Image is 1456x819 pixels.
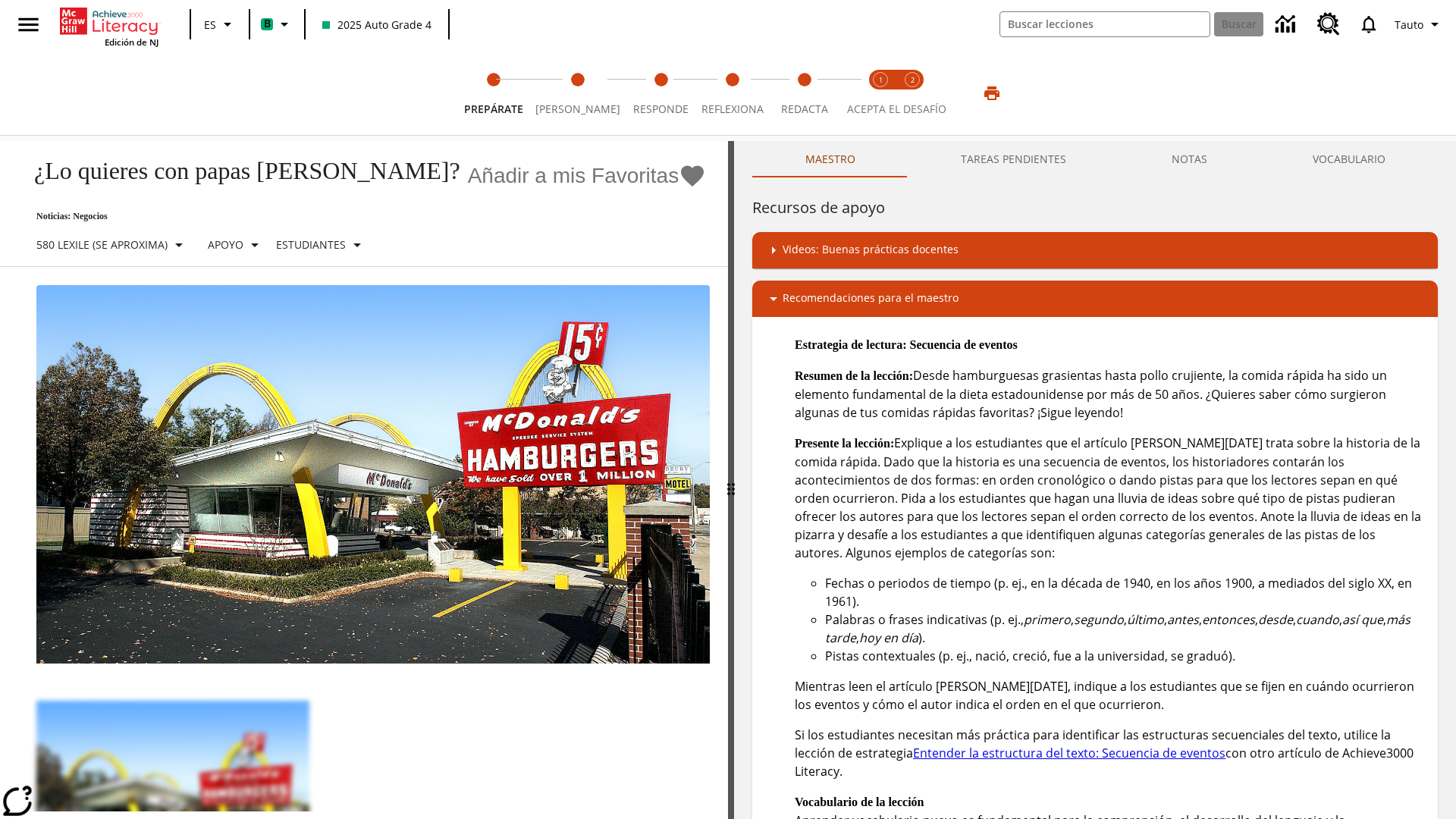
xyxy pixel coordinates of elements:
[276,237,346,253] p: Estudiantes
[1266,4,1308,45] a: Centro de información
[689,52,776,135] button: Reflexiona step 4 of 5
[1395,17,1423,33] span: Tauto
[464,102,523,116] span: Prepárate
[208,237,243,253] p: Apoyo
[1000,12,1210,36] input: Buscar campo
[1342,611,1383,628] em: así que
[468,164,679,188] span: Añadir a mis Favoritas
[752,141,908,177] button: Maestro
[18,157,460,185] h1: ¿Lo quieres con papas [PERSON_NAME]?
[795,369,913,382] strong: Resumen de la lección:
[968,80,1016,107] button: Imprimir
[1074,611,1124,628] em: segundo
[255,11,300,38] button: Boost El color de la clase es verde menta. Cambiar el color de la clase.
[752,141,1438,177] div: Instructional Panel Tabs
[1167,611,1199,628] em: antes
[322,17,431,33] span: 2025 Auto Grade 4
[1258,611,1293,628] em: desde
[795,677,1426,714] p: Mientras leen el artículo [PERSON_NAME][DATE], indique a los estudiantes que se fijen en cuándo o...
[825,647,1426,665] li: Pistas contextuales (p. ej., nació, creció, fue a la universidad, se graduó).
[60,5,158,48] div: Portada
[783,241,959,259] p: Videos: Buenas prácticas docentes
[795,434,1426,562] p: Explique a los estudiantes que el artículo [PERSON_NAME][DATE] trata sobre la historia de la comi...
[764,52,845,135] button: Redacta step 5 of 5
[1024,611,1071,628] em: primero
[1202,611,1255,628] em: entonces
[783,290,959,308] p: Recomendaciones para el maestro
[728,141,734,819] div: Pulsa la tecla de intro o la barra espaciadora y luego presiona las flechas de derecha e izquierd...
[264,14,271,33] span: B
[36,237,168,253] p: 580 Lexile (Se aproxima)
[202,231,270,259] button: Tipo de apoyo, Apoyo
[1127,611,1164,628] em: último
[620,52,701,135] button: Responde step 3 of 5
[859,629,918,646] em: hoy en día
[701,102,764,116] span: Reflexiona
[795,437,894,450] strong: Presente la lección:
[468,162,707,189] button: Añadir a mis Favoritas - ¿Lo quieres con papas fritas?
[858,52,902,135] button: Acepta el desafío lee step 1 of 2
[1119,141,1260,177] button: NOTAS
[18,211,706,222] p: Noticias: Negocios
[825,610,1426,647] li: Palabras o frases indicativas (p. ej., , , , , , , , , , ).
[105,36,158,48] span: Edición de NJ
[908,141,1119,177] button: TAREAS PENDIENTES
[535,102,620,116] span: [PERSON_NAME]
[452,52,535,135] button: Prepárate step 1 of 5
[36,285,710,664] img: Uno de los primeros locales de McDonald's, con el icónico letrero rojo y los arcos amarillos.
[30,231,194,259] button: Seleccione Lexile, 580 Lexile (Se aproxima)
[781,102,828,116] span: Redacta
[752,232,1438,268] div: Videos: Buenas prácticas docentes
[734,141,1456,819] div: activity
[825,574,1426,610] li: Fechas o periodos de tiempo (p. ej., en la década de 1940, en los años 1900, a mediados del siglo...
[523,52,632,135] button: Lee step 2 of 5
[1389,11,1450,38] button: Perfil/Configuración
[795,338,1018,351] strong: Estrategia de lectura: Secuencia de eventos
[795,726,1426,780] p: Si los estudiantes necesitan más práctica para identificar las estructuras secuenciales del texto...
[847,102,946,116] span: ACEPTA EL DESAFÍO
[879,75,883,85] text: 1
[752,281,1438,317] div: Recomendaciones para el maestro
[911,75,915,85] text: 2
[6,2,51,47] button: Abrir el menú lateral
[913,745,1225,761] a: Entender la estructura del texto: Secuencia de eventos
[1296,611,1339,628] em: cuando
[633,102,689,116] span: Responde
[1308,4,1349,45] a: Centro de recursos, Se abrirá en una pestaña nueva.
[795,795,924,808] strong: Vocabulario de la lección
[752,196,1438,220] h6: Recursos de apoyo
[1260,141,1438,177] button: VOCABULARIO
[204,17,216,33] span: ES
[795,366,1426,422] p: Desde hamburguesas grasientas hasta pollo crujiente, la comida rápida ha sido un elemento fundame...
[270,231,372,259] button: Seleccionar estudiante
[1349,5,1389,44] a: Notificaciones
[196,11,244,38] button: Lenguaje: ES, Selecciona un idioma
[890,52,934,135] button: Acepta el desafío contesta step 2 of 2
